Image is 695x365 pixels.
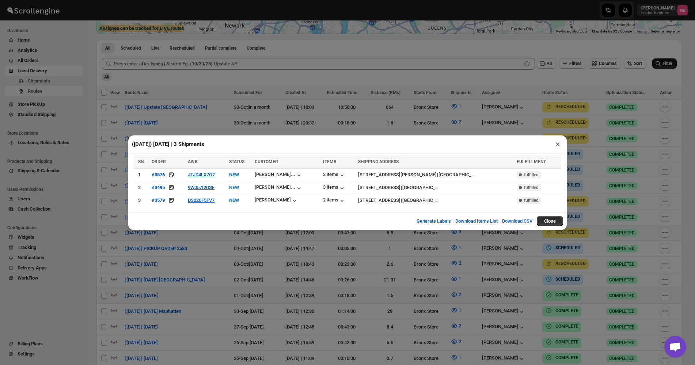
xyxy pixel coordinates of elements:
div: #3579 [152,197,165,203]
div: [GEOGRAPHIC_DATA] [402,184,439,191]
span: ORDER [152,159,166,164]
button: Close [537,216,563,226]
span: fulfilled [524,185,539,191]
span: SN [138,159,144,164]
button: [PERSON_NAME]... [255,172,303,179]
button: × [552,139,563,149]
td: 1 [134,168,149,181]
div: #3576 [152,172,165,177]
div: [STREET_ADDRESS] [358,184,400,191]
div: [GEOGRAPHIC_DATA] [438,171,475,178]
button: 2 items [323,197,346,204]
div: Open chat [664,336,686,358]
div: [PERSON_NAME]... [255,184,295,190]
div: [STREET_ADDRESS] [358,197,400,204]
button: [PERSON_NAME] [255,197,298,204]
div: | [358,171,512,178]
button: #3495 [152,184,165,191]
td: 2 [134,181,149,194]
button: DS220F5FV7 [188,197,214,203]
td: 3 [134,194,149,207]
button: 9W057I2DSF [188,185,214,190]
div: | [358,197,512,204]
h2: ([DATE]) [DATE] | 3 Shipments [132,141,204,148]
div: [STREET_ADDRESS][PERSON_NAME] [358,171,437,178]
div: [PERSON_NAME]... [255,172,295,177]
button: Generate Labels [412,214,455,228]
span: fulfilled [524,197,539,203]
button: Download CSV [498,214,537,228]
span: ITEMS [323,159,336,164]
span: AWB [188,159,198,164]
span: STATUS [229,159,244,164]
button: Download Items List [451,214,502,228]
div: #3495 [152,185,165,190]
div: | [358,184,512,191]
span: FULFILLMENT [517,159,546,164]
button: #3579 [152,197,165,204]
span: CUSTOMER [255,159,278,164]
span: NEW [229,172,239,177]
button: 2 items [323,172,346,179]
button: JTJD4LX7O7 [188,172,215,177]
div: [GEOGRAPHIC_DATA] [402,197,439,204]
span: SHIPPING ADDRESS [358,159,399,164]
span: fulfilled [524,172,539,178]
button: #3576 [152,171,165,178]
span: NEW [229,185,239,190]
button: 3 items [323,184,346,192]
button: [PERSON_NAME]... [255,184,303,192]
span: NEW [229,197,239,203]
